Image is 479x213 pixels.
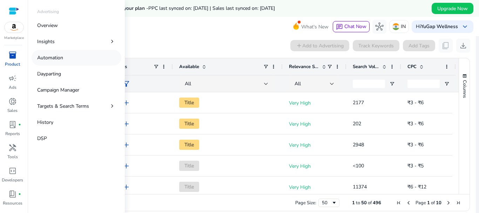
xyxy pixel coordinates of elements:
[336,24,343,31] span: chat
[401,20,406,33] p: IN
[179,64,199,70] span: Available
[7,154,18,160] p: Tools
[289,96,340,110] p: Very High
[407,99,424,106] span: ₹3 - ₹6
[353,120,361,127] span: 202
[437,5,468,12] span: Upgrade Now
[375,22,384,31] span: hub
[427,200,430,206] span: 1
[289,64,319,70] span: Relevance Score
[148,5,275,12] span: PPC last synced on: [DATE] | Sales last synced on: [DATE]
[333,21,370,32] button: chatChat Now
[392,23,399,30] img: in.svg
[295,80,301,87] span: All
[289,117,340,131] p: Very High
[5,61,20,67] p: Product
[8,190,17,198] span: book_4
[37,22,58,29] p: Overview
[109,38,116,45] span: chevron_right
[407,162,424,169] span: ₹3 - ₹5
[8,51,17,59] span: inventory_2
[37,119,53,126] p: History
[37,135,47,142] p: DSP
[356,200,360,206] span: to
[179,98,199,108] span: Title
[4,35,24,41] p: Marketplace
[8,120,17,129] span: lab_profile
[9,84,16,91] p: Ads
[353,141,364,148] span: 2948
[46,6,275,12] h5: Data syncs run less frequently on your plan -
[179,140,199,150] span: Title
[295,200,316,206] div: Page Size:
[37,86,79,94] p: Campaign Manager
[344,23,366,30] span: Chat Now
[8,144,17,152] span: handyman
[396,200,402,206] div: First Page
[37,54,63,61] p: Automation
[456,200,461,206] div: Last Page
[352,200,355,206] span: 1
[18,123,21,126] span: fiber_manual_record
[459,41,467,50] span: download
[5,22,23,33] img: amazon.svg
[436,200,441,206] span: 10
[179,182,199,192] span: Title
[432,3,473,14] button: Upgrade Now
[461,22,469,31] span: keyboard_arrow_down
[421,23,458,30] b: YuGap Wellness
[122,162,130,170] span: add
[7,107,18,114] p: Sales
[407,64,417,70] span: CPC
[446,200,451,206] div: Next Page
[289,138,340,152] p: Very High
[389,81,395,87] button: Open Filter Menu
[361,200,367,206] span: 50
[373,200,381,206] span: 496
[37,38,55,45] p: Insights
[122,183,130,191] span: add
[122,80,130,88] span: filter_alt
[179,119,199,129] span: Title
[353,64,379,70] span: Search Volume
[372,20,386,34] button: hub
[8,97,17,106] span: donut_small
[407,184,426,190] span: ₹6 - ₹12
[322,200,331,206] div: 50
[406,200,411,206] div: Previous Page
[416,24,458,29] p: Hi
[416,200,426,206] span: Page
[407,80,440,88] input: CPC Filter Input
[456,39,470,53] button: download
[37,102,89,110] p: Targets & Search Terms
[5,131,20,137] p: Reports
[289,159,340,173] p: Very High
[289,180,340,194] p: Very High
[407,120,424,127] span: ₹3 - ₹6
[431,200,435,206] span: of
[3,200,22,206] p: Resources
[407,141,424,148] span: ₹3 - ₹6
[179,161,199,171] span: Title
[8,74,17,82] span: campaign
[18,193,21,195] span: fiber_manual_record
[37,70,61,78] p: Dayparting
[444,81,450,87] button: Open Filter Menu
[318,199,339,207] div: Page Size
[185,80,191,87] span: All
[109,102,116,109] span: chevron_right
[461,80,468,98] span: Columns
[353,162,364,169] span: <100
[353,184,367,190] span: 11374
[301,21,329,33] span: What's New
[353,99,364,106] span: 2177
[122,120,130,128] span: add
[353,80,385,88] input: Search Volume Filter Input
[2,177,23,183] p: Developers
[122,99,130,107] span: add
[8,167,17,175] span: code_blocks
[368,200,372,206] span: of
[122,141,130,149] span: add
[37,8,59,15] p: Advertising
